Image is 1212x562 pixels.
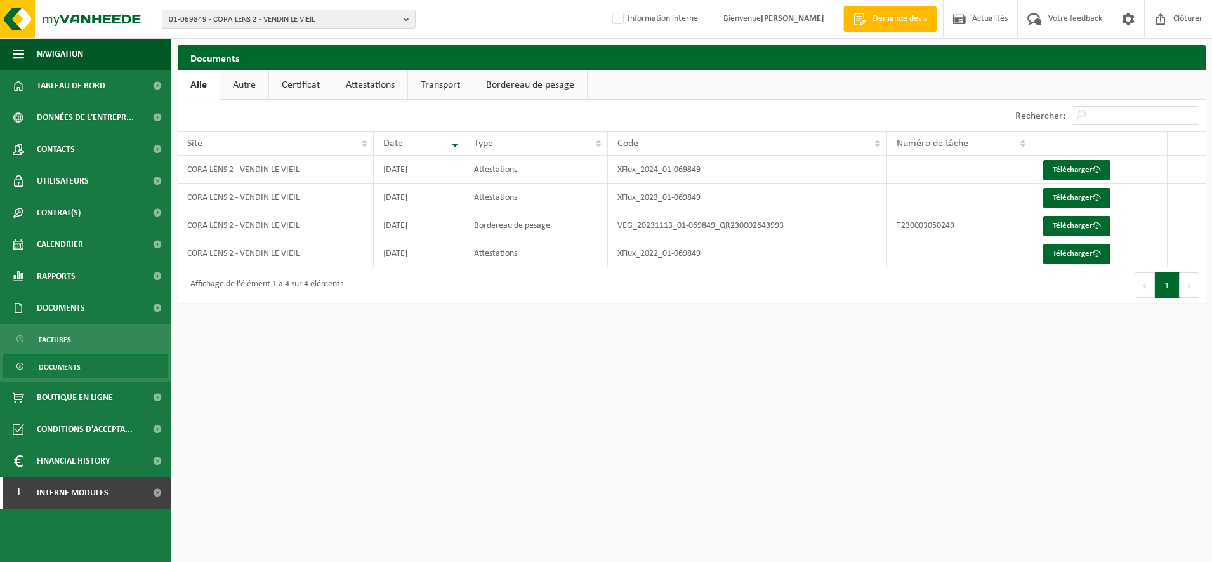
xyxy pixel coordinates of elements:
span: Financial History [37,445,110,477]
td: Attestations [464,239,607,267]
a: Bordereau de pesage [473,70,587,100]
span: Code [617,138,638,149]
h2: Documents [178,45,1206,70]
span: Tableau de bord [37,70,105,102]
span: Calendrier [37,229,83,260]
span: Boutique en ligne [37,382,113,413]
button: Next [1180,272,1199,298]
span: Rapports [37,260,76,292]
span: I [13,477,24,509]
td: Attestations [464,184,607,211]
td: VEG_20231113_01-069849_QR230002643993 [608,211,887,239]
label: Information interne [610,10,698,29]
td: T230003050249 [887,211,1032,239]
td: [DATE] [374,239,465,267]
a: Demande devis [843,6,937,32]
span: Documents [37,292,85,324]
span: Site [187,138,202,149]
label: Rechercher: [1015,111,1065,121]
a: Télécharger [1043,160,1110,180]
span: Date [383,138,403,149]
button: 01-069849 - CORA LENS 2 - VENDIN LE VIEIL [162,10,416,29]
a: Certificat [269,70,333,100]
span: Type [474,138,493,149]
td: XFlux_2022_01-069849 [608,239,887,267]
td: CORA LENS 2 - VENDIN LE VIEIL [178,211,374,239]
td: CORA LENS 2 - VENDIN LE VIEIL [178,184,374,211]
span: Utilisateurs [37,165,89,197]
button: 1 [1155,272,1180,298]
span: Factures [39,328,71,352]
span: Documents [39,355,81,379]
td: [DATE] [374,184,465,211]
a: Télécharger [1043,188,1110,208]
a: Documents [3,354,168,378]
td: Bordereau de pesage [464,211,607,239]
td: CORA LENS 2 - VENDIN LE VIEIL [178,239,374,267]
a: Factures [3,327,168,351]
a: Télécharger [1043,244,1110,264]
span: Données de l'entrepr... [37,102,134,133]
span: 01-069849 - CORA LENS 2 - VENDIN LE VIEIL [169,10,399,29]
a: Autre [220,70,268,100]
td: [DATE] [374,156,465,184]
button: Previous [1135,272,1155,298]
a: Télécharger [1043,216,1110,236]
strong: [PERSON_NAME] [761,14,824,23]
td: XFlux_2024_01-069849 [608,156,887,184]
td: XFlux_2023_01-069849 [608,184,887,211]
span: Interne modules [37,477,109,509]
td: [DATE] [374,211,465,239]
span: Contacts [37,133,75,165]
a: Transport [408,70,473,100]
a: Attestations [333,70,407,100]
td: Attestations [464,156,607,184]
td: CORA LENS 2 - VENDIN LE VIEIL [178,156,374,184]
span: Conditions d'accepta... [37,413,133,445]
a: Alle [178,70,220,100]
div: Affichage de l'élément 1 à 4 sur 4 éléments [184,274,343,297]
span: Numéro de tâche [897,138,968,149]
span: Demande devis [869,13,930,25]
span: Navigation [37,38,83,70]
span: Contrat(s) [37,197,81,229]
